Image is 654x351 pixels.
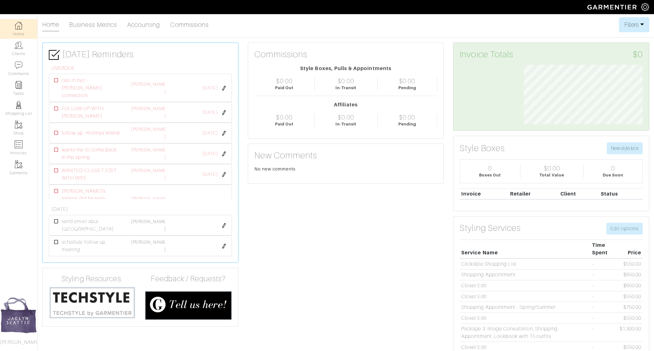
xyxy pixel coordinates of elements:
img: pen-cf24a1663064a2ec1b9c1bd2387e9de7a2fa800b781884d57f21acf72779bad2.png [222,131,227,136]
td: - [590,313,618,323]
a: [PERSON_NAME] [131,106,166,119]
span: [DATE] [202,85,217,92]
a: Commissions [170,18,209,31]
div: $0.00 [276,77,292,85]
div: Paid Out [275,85,294,91]
td: - [590,302,618,313]
img: orders-icon-0abe47150d42831381b5fb84f609e132dff9fe21cb692f30cb5eec754e2cba89.png [15,140,23,148]
th: Client [559,188,599,199]
span: [DATE] [202,109,217,116]
a: [PERSON_NAME] [131,219,166,231]
td: $650.00 [618,269,643,280]
td: Shopping Appointment - Spring/Summer [460,302,590,313]
a: [PERSON_NAME] [131,147,166,160]
td: $550.00 [618,258,643,269]
div: No new comments [254,166,437,172]
td: $650.00 [618,280,643,291]
td: $1,300.00 [618,323,643,342]
img: techstyle-93310999766a10050dc78ceb7f971a75838126fd19372ce40ba20cdf6a89b94b.png [49,286,135,319]
h3: New Comments [254,150,437,161]
div: Due Soon [603,172,623,178]
img: check-box-icon-36a4915ff3ba2bd8f6e4f29bc755bb66becd62c870f447fc0dd1365fcfddab58.png [49,49,60,60]
span: ceo in nyc - [PERSON_NAME] connection [62,77,120,99]
div: $0.00 [338,114,354,121]
div: $0.00 [338,77,354,85]
img: comment-icon-a0a6a9ef722e966f86d9cbdc48e553b5cf19dbc54f86b18d962a5391bc8f6eb6.png [15,61,23,69]
div: Paid Out [275,121,294,127]
img: pen-cf24a1663064a2ec1b9c1bd2387e9de7a2fa800b781884d57f21acf72779bad2.png [222,172,227,177]
a: [PERSON_NAME] [131,168,166,181]
th: Time Spent [590,240,618,258]
th: Price [618,240,643,258]
a: Accounting [127,18,160,31]
th: Service Name [460,240,590,258]
div: Pending [398,85,416,91]
td: Shopping Appointment [460,269,590,280]
img: pen-cf24a1663064a2ec1b9c1bd2387e9de7a2fa800b781884d57f21acf72779bad2.png [222,86,227,91]
a: [PERSON_NAME] [131,127,166,139]
div: $0.00 [544,165,560,172]
div: Style Boxes, Pulls & Appointments [254,65,437,72]
h4: Styling Resources: [49,274,135,283]
div: Affiliates [254,101,437,109]
button: New style box [607,142,643,154]
div: Pending [398,121,416,127]
td: $750.00 [618,302,643,313]
td: Closet Edit [460,280,590,291]
img: pen-cf24a1663064a2ec1b9c1bd2387e9de7a2fa800b781884d57f21acf72779bad2.png [222,244,227,249]
img: garmentier-logo-header-white-b43fb05a5012e4ada735d5af1a66efaba907eab6374d6393d1fbf88cb4ef424d.png [584,2,641,13]
h3: Invoice Totals [460,49,643,60]
td: Clickable Shopping List [460,258,590,269]
img: clients-icon-6bae9207a08558b7cb47a8932f037763ab4055f8c8b6bfacd5dc20c3e0201464.png [15,41,23,49]
h6: OVERDUE [51,65,232,71]
td: $550.00 [618,291,643,302]
img: gear-icon-white-bd11855cb880d31180b6d7d6211b90ccbf57a29d726f0c71d8c61bd08dd39cc2.png [641,3,649,11]
h6: [DATE] [51,206,232,212]
a: Business Metrics [69,18,117,31]
span: wants me to come back in the spring [62,146,120,161]
h3: Styling Services [460,223,521,233]
a: Home [42,18,59,32]
div: $0.00 [399,114,415,121]
td: - [590,258,618,269]
td: - [590,323,618,342]
h4: Feedback / Requests? [145,274,232,283]
span: [PERSON_NAME]'s referral did he reply about [GEOGRAPHIC_DATA]? [62,187,120,217]
img: stylists-icon-eb353228a002819b7ec25b43dbf5f0378dd9e0616d9560372ff212230b889e62.png [15,101,23,109]
h3: Style Boxes [460,143,505,154]
span: schedule follow up meeting [62,238,120,253]
td: - [590,291,618,302]
span: FOLLOW UP WITH [PERSON_NAME] [62,105,120,120]
h3: Commissions [254,49,308,60]
div: Total Value [539,172,565,178]
div: In-Transit [335,121,357,127]
img: dashboard-icon-dbcd8f5a0b271acd01030246c82b418ddd0df26cd7fceb0bd07c9910d44c42f6.png [15,22,23,29]
div: 0 [611,165,615,172]
img: pen-cf24a1663064a2ec1b9c1bd2387e9de7a2fa800b781884d57f21acf72779bad2.png [222,223,227,228]
span: send email abut [GEOGRAPHIC_DATA] [62,218,120,233]
img: garments-icon-b7da505a4dc4fd61783c78ac3ca0ef83fa9d6f193b1c9dc38574b1d14d53ca28.png [15,121,23,129]
span: follow up- monnys referal [62,129,120,137]
td: Closet Edit [460,313,590,323]
span: [DATE] [202,171,217,178]
a: [PERSON_NAME] [131,240,166,252]
div: 0 [488,165,492,172]
img: pen-cf24a1663064a2ec1b9c1bd2387e9de7a2fa800b781884d57f21acf72779bad2.png [222,110,227,115]
img: pen-cf24a1663064a2ec1b9c1bd2387e9de7a2fa800b781884d57f21acf72779bad2.png [222,151,227,156]
td: $550.00 [618,313,643,323]
td: Closet Edit [460,291,590,302]
span: [DATE] [202,150,217,157]
button: Filters [619,17,649,32]
th: Retailer [509,188,559,199]
div: $0.00 [276,114,292,121]
td: - [590,280,618,291]
span: WANTED CLOSET EDIT WITH WIFE [62,167,120,182]
img: reminder-icon-8004d30b9f0a5d33ae49ab947aed9ed385cf756f9e5892f1edd6e32f2345188e.png [15,81,23,89]
img: garments-icon-b7da505a4dc4fd61783c78ac3ca0ef83fa9d6f193b1c9dc38574b1d14d53ca28.png [15,160,23,168]
span: [DATE] [202,130,217,137]
th: Status [599,188,643,199]
div: In-Transit [335,85,357,91]
div: $0.00 [399,77,415,85]
a: Edit options [606,223,643,235]
a: [PERSON_NAME] [131,82,166,94]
